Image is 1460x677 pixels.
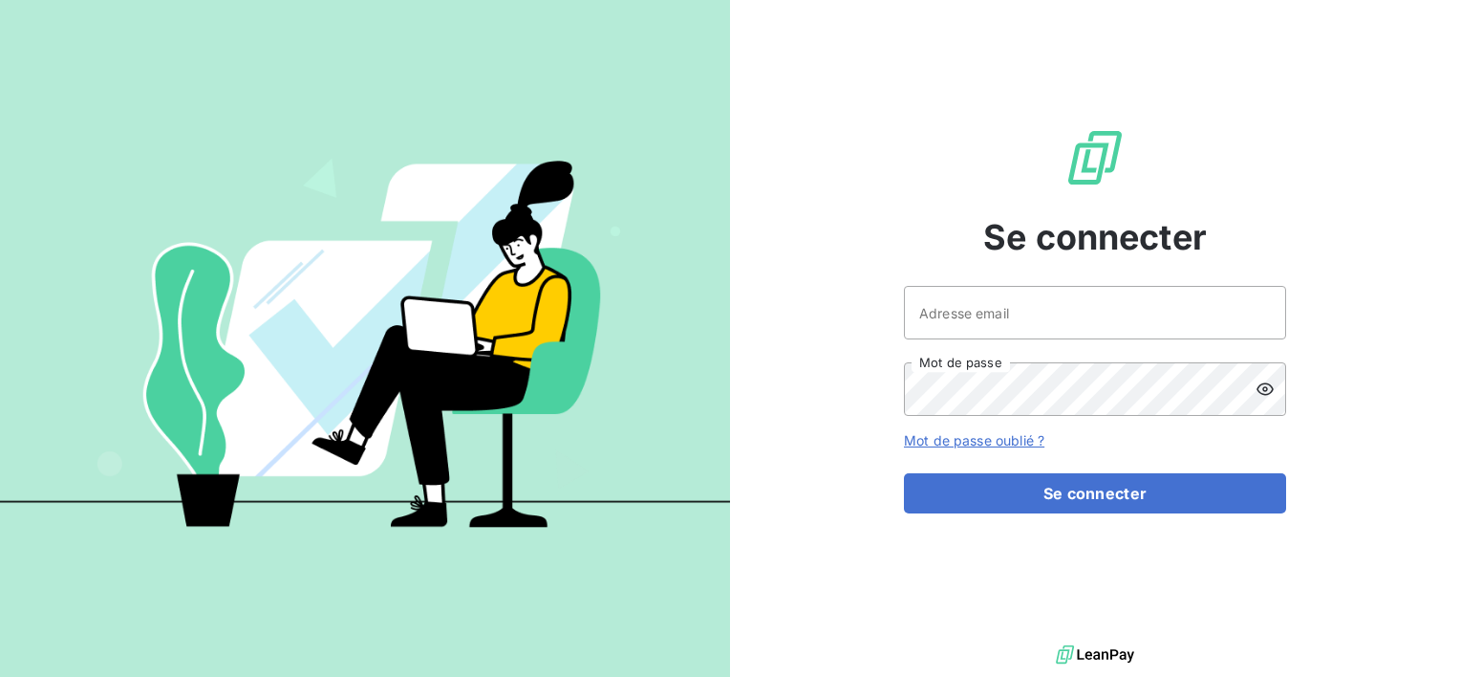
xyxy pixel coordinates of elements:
[904,286,1286,339] input: placeholder
[904,432,1044,448] a: Mot de passe oublié ?
[983,211,1207,263] span: Se connecter
[904,473,1286,513] button: Se connecter
[1056,641,1134,669] img: logo
[1064,127,1126,188] img: Logo LeanPay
